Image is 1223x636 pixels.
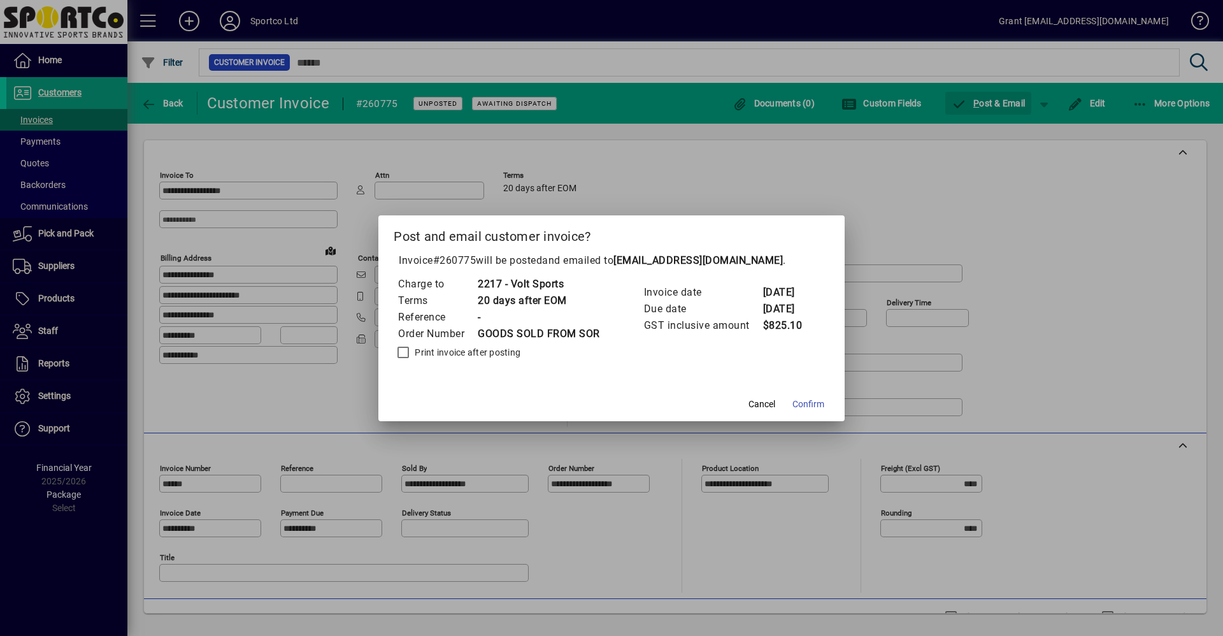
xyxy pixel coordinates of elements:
[643,317,762,334] td: GST inclusive amount
[477,293,600,309] td: 20 days after EOM
[762,284,813,301] td: [DATE]
[397,293,477,309] td: Terms
[412,346,520,359] label: Print invoice after posting
[397,309,477,326] td: Reference
[378,215,845,252] h2: Post and email customer invoice?
[787,393,829,416] button: Confirm
[477,326,600,342] td: GOODS SOLD FROM SOR
[792,398,824,411] span: Confirm
[762,301,813,317] td: [DATE]
[748,398,775,411] span: Cancel
[477,276,600,293] td: 2217 - Volt Sports
[643,284,762,301] td: Invoice date
[433,254,476,266] span: #260775
[643,301,762,317] td: Due date
[741,393,782,416] button: Cancel
[542,254,783,266] span: and emailed to
[613,254,783,266] b: [EMAIL_ADDRESS][DOMAIN_NAME]
[394,253,829,268] p: Invoice will be posted .
[477,309,600,326] td: -
[762,317,813,334] td: $825.10
[397,276,477,293] td: Charge to
[397,326,477,342] td: Order Number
